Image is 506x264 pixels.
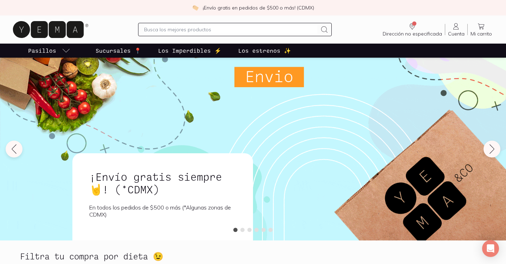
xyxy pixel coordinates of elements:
[89,204,236,218] p: En todos los pedidos de $500 o más (*Algunas zonas de CDMX)
[238,46,291,55] p: Los estrenos ✨
[482,240,499,257] div: Open Intercom Messenger
[380,22,445,37] a: Dirección no especificada
[28,46,56,55] p: Pasillos
[448,31,465,37] span: Cuenta
[158,46,221,55] p: Los Imperdibles ⚡️
[144,25,317,34] input: Busca los mejores productos
[471,31,492,37] span: Mi carrito
[203,4,314,11] p: ¡Envío gratis en pedidos de $500 o más! (CDMX)
[94,44,143,58] a: Sucursales 📍
[445,22,467,37] a: Cuenta
[89,170,236,195] h1: ¡Envío gratis siempre🤘! (*CDMX)
[96,46,141,55] p: Sucursales 📍
[20,252,163,261] h2: Filtra tu compra por dieta 😉
[237,44,292,58] a: Los estrenos ✨
[383,31,442,37] span: Dirección no especificada
[192,5,199,11] img: check
[468,22,495,37] a: Mi carrito
[27,44,72,58] a: pasillo-todos-link
[157,44,223,58] a: Los Imperdibles ⚡️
